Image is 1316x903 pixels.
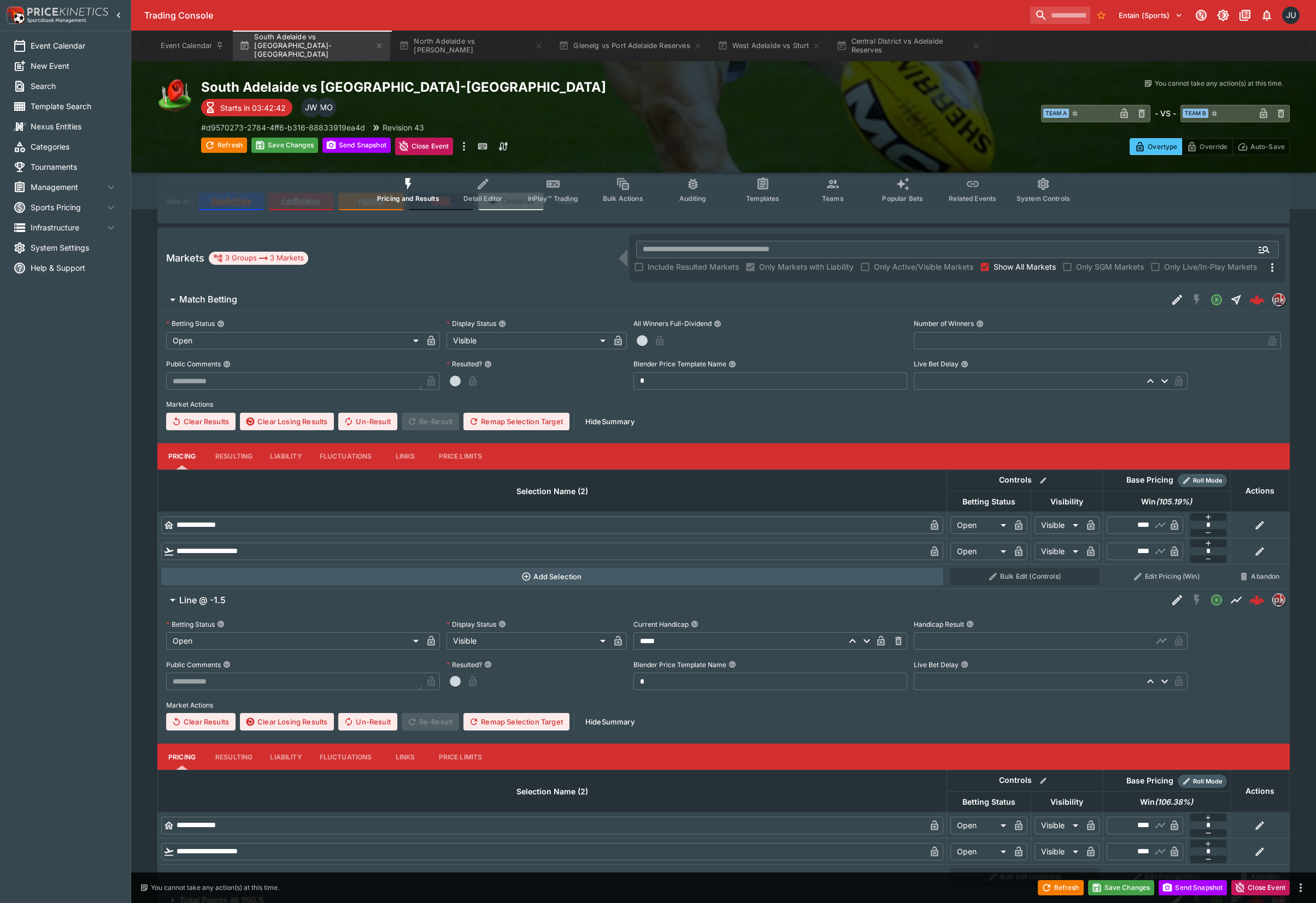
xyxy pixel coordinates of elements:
img: PriceKinetics [27,8,108,16]
button: Glenelg vs Port Adelaide Reserves [552,31,708,61]
p: Resulted? [446,660,482,669]
span: Betting Status [950,795,1027,809]
button: Price Limits [430,744,491,770]
h6: Match Betting [179,294,237,305]
img: Sportsbook Management [27,18,86,23]
div: Visible [1035,516,1082,534]
span: Help & Support [31,262,117,274]
button: Bulk edit [1036,473,1050,488]
button: Central District vs Adelaide Reserves [830,31,987,61]
button: Public Comments [223,661,231,668]
button: Un-Result [338,413,397,430]
span: Betting Status [950,495,1027,508]
button: Edit Detail [1167,590,1187,610]
button: HideSummary [579,713,641,730]
span: Visibility [1038,495,1095,508]
button: Blender Price Template Name [728,360,736,368]
button: HideSummary [579,413,641,430]
button: Clear Results [166,713,236,730]
th: Actions [1230,770,1289,812]
button: All Winners Full-Dividend [714,320,721,328]
h5: Markets [166,252,204,264]
button: Display Status [498,620,506,628]
h6: Line @ -1.5 [179,595,226,606]
span: Nexus Entities [31,121,117,132]
button: Event Calendar [154,31,231,61]
button: Edit Pricing (Win) [1106,868,1227,886]
p: Public Comments [166,660,221,669]
button: Refresh [1038,880,1084,895]
span: Roll Mode [1189,777,1227,786]
span: Only SGM Markets [1076,261,1144,272]
span: New Event [31,60,117,72]
p: Overtype [1148,141,1177,152]
button: Pricing [157,744,207,770]
span: Related Events [949,194,996,203]
span: Include Resulted Markets [648,261,739,272]
div: Start From [1130,138,1290,155]
button: SGM Disabled [1187,290,1207,310]
input: search [1030,7,1090,24]
button: Display Status [498,320,506,328]
p: Public Comments [166,359,221,369]
p: You cannot take any action(s) at this time. [151,883,279,893]
span: Popular Bets [882,194,923,203]
span: Only Live/In-Play Markets [1164,261,1257,272]
p: Live Bet Delay [914,660,959,669]
span: Visibility [1038,795,1095,809]
button: Justin.Walsh [1279,3,1303,27]
div: Matthew Oliver [316,98,336,117]
span: Templates [746,194,779,203]
button: Blender Price Template Name [728,661,736,668]
button: Price Limits [430,443,491,470]
button: Toggle light/dark mode [1213,5,1233,25]
button: Resulted? [484,360,492,368]
span: InPlay™ Trading [528,194,578,203]
div: Open [950,843,1010,860]
button: Auto-Save [1232,138,1290,155]
span: Selection Name (2) [504,785,600,798]
a: 87e2bba6-cb94-4b87-a652-517f4755acfc [1246,589,1268,611]
button: Notifications [1257,5,1277,25]
h6: - VS - [1155,108,1176,119]
em: ( 106.38 %) [1155,795,1193,809]
button: Public Comments [223,360,231,368]
span: Un-Result [338,713,397,730]
span: Pricing and Results [377,194,439,203]
p: Copy To Clipboard [201,122,365,133]
div: Show/hide Price Roll mode configuration. [1178,474,1227,487]
button: Bulk edit [1036,774,1050,788]
button: Betting Status [217,620,225,628]
div: da9c8b5a-c975-495b-b984-4f0ee98d942e [1249,292,1265,307]
img: logo-cerberus--red.svg [1249,592,1265,608]
span: Search [31,80,117,92]
span: Infrastructure [31,222,104,233]
button: Documentation [1235,5,1255,25]
span: Only Markets with Liability [759,261,854,272]
div: pricekinetics [1272,593,1285,607]
span: Selection Name (2) [504,485,600,498]
span: Categories [31,141,117,152]
div: Open [950,817,1010,834]
button: Save Changes [1088,880,1155,895]
p: Live Bet Delay [914,359,959,369]
div: Visible [446,332,609,349]
img: pricekinetics [1273,294,1285,306]
button: No Bookmarks [1092,7,1110,24]
p: Current Handicap [633,620,689,629]
p: Resulted? [446,359,482,369]
label: Market Actions [166,697,1281,713]
div: 3 Groups 3 Markets [213,252,304,265]
div: Base Pricing [1122,473,1178,487]
div: Visible [1035,817,1082,834]
a: da9c8b5a-c975-495b-b984-4f0ee98d942e [1246,289,1268,311]
th: Controls [947,770,1103,792]
div: 87e2bba6-cb94-4b87-a652-517f4755acfc [1249,592,1265,608]
button: South Adelaide vs [GEOGRAPHIC_DATA]-[GEOGRAPHIC_DATA] [233,31,390,61]
button: Liability [261,744,310,770]
div: Visible [1035,543,1082,560]
button: Line [1226,590,1246,610]
p: Handicap Result [914,620,964,629]
p: Auto-Save [1250,141,1285,152]
button: Add Selection [161,568,944,585]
